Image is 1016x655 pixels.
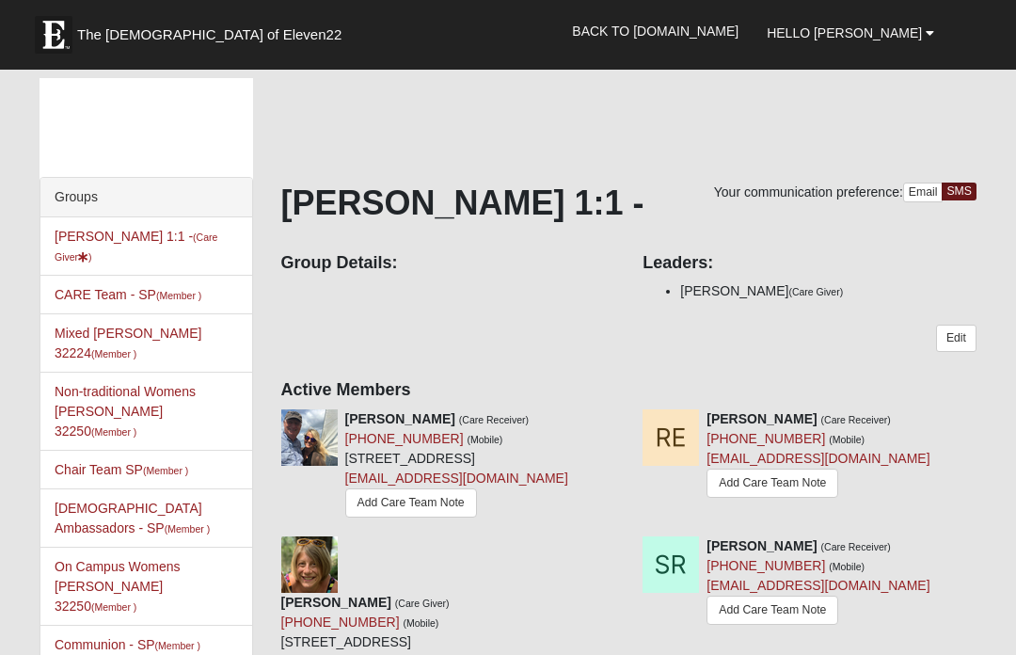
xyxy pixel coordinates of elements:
strong: [PERSON_NAME] [706,411,817,426]
a: The [DEMOGRAPHIC_DATA] of Eleven22 [25,7,402,54]
a: Add Care Team Note [706,469,838,498]
span: The [DEMOGRAPHIC_DATA] of Eleven22 [77,25,341,44]
a: [PHONE_NUMBER] [706,431,825,446]
a: [EMAIL_ADDRESS][DOMAIN_NAME] [345,471,568,486]
a: Back to [DOMAIN_NAME] [558,8,753,55]
a: [DEMOGRAPHIC_DATA] Ambassadors - SP(Member ) [55,501,210,535]
a: Non-traditional Womens [PERSON_NAME] 32250(Member ) [55,384,196,439]
li: [PERSON_NAME] [680,281,976,301]
small: (Mobile) [829,561,865,572]
span: Hello [PERSON_NAME] [767,25,922,40]
h4: Leaders: [643,253,976,274]
strong: [PERSON_NAME] [345,411,455,426]
a: [EMAIL_ADDRESS][DOMAIN_NAME] [706,578,929,593]
a: [EMAIL_ADDRESS][DOMAIN_NAME] [706,451,929,466]
a: [PHONE_NUMBER] [706,558,825,573]
span: Your communication preference: [714,184,903,200]
strong: [PERSON_NAME] [706,538,817,553]
h1: [PERSON_NAME] 1:1 - [281,183,977,223]
small: (Mobile) [829,434,865,445]
a: CARE Team - SP(Member ) [55,287,201,302]
a: [PERSON_NAME] 1:1 -(Care Giver) [55,229,217,264]
a: On Campus Womens [PERSON_NAME] 32250(Member ) [55,559,181,614]
small: (Member ) [91,601,136,613]
a: Hello [PERSON_NAME] [753,9,948,56]
small: (Member ) [143,465,188,476]
small: (Care Giver) [788,286,843,297]
small: (Mobile) [467,434,502,445]
h4: Active Members [281,380,977,401]
a: Add Care Team Note [706,596,838,625]
img: Eleven22 logo [35,16,72,54]
small: (Mobile) [403,617,438,629]
a: [PHONE_NUMBER] [281,615,400,630]
small: (Member ) [91,426,136,438]
a: SMS [942,183,976,200]
small: (Member ) [165,523,210,535]
small: (Member ) [91,348,136,359]
a: Mixed [PERSON_NAME] 32224(Member ) [55,326,201,360]
small: (Care Giver) [395,598,450,609]
a: [PHONE_NUMBER] [345,431,464,446]
small: (Member ) [156,290,201,301]
a: Add Care Team Note [345,488,477,518]
div: [STREET_ADDRESS] [345,409,568,522]
small: (Care Receiver) [459,414,529,425]
a: Edit [936,325,976,352]
small: (Care Receiver) [821,541,891,552]
div: Groups [40,178,252,217]
strong: [PERSON_NAME] [281,595,391,610]
a: Email [903,183,944,202]
small: (Care Receiver) [821,414,891,425]
h4: Group Details: [281,253,615,274]
a: Chair Team SP(Member ) [55,462,188,477]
